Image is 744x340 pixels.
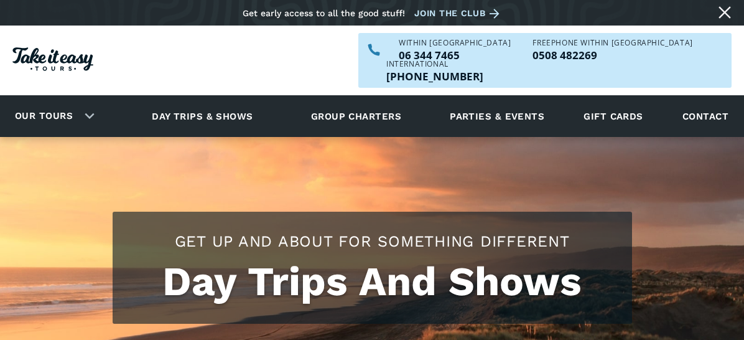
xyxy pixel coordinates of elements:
[715,2,735,22] a: Close message
[532,39,692,47] div: Freephone WITHIN [GEOGRAPHIC_DATA]
[12,47,93,71] img: Take it easy Tours logo
[386,71,483,82] a: Call us outside of NZ on +6463447465
[125,258,620,305] h1: Day Trips And Shows
[532,50,692,60] a: Call us freephone within NZ on 0508482269
[414,6,504,21] a: Join the club
[295,99,417,133] a: Group charters
[577,99,649,133] a: Gift cards
[6,102,82,131] a: Our tours
[243,8,405,18] div: Get early access to all the good stuff!
[399,50,511,60] p: 06 344 7465
[386,60,483,68] div: International
[532,50,692,60] p: 0508 482269
[386,71,483,82] p: [PHONE_NUMBER]
[12,41,93,80] a: Homepage
[136,99,269,133] a: Day trips & shows
[444,99,551,133] a: Parties & events
[125,230,620,252] h2: Get up and about for something different
[399,50,511,60] a: Call us within NZ on 063447465
[399,39,511,47] div: WITHIN [GEOGRAPHIC_DATA]
[676,99,735,133] a: Contact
